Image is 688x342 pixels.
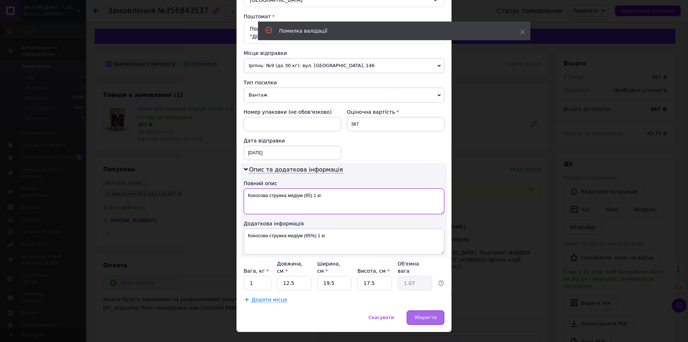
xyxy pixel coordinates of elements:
label: Ширина, см [317,261,340,274]
div: Помилка валідації [279,27,502,34]
span: Місце відправки [244,50,287,56]
div: Поштомат №40929: вул. [STREET_ADDRESS] (фітнес клуб "ДОМІНАНТА") [244,22,444,44]
span: Додати місце [252,297,287,303]
div: Об'ємна вага [398,260,432,275]
div: Додаткова інформація [244,220,444,227]
div: Поштомат [244,13,444,20]
label: Вага, кг [244,268,269,274]
div: Номер упаковки (не обов'язково) [244,108,341,116]
label: Довжина, см [277,261,303,274]
span: Ірпінь: №9 (до 30 кг): вул. [GEOGRAPHIC_DATA], 146 [244,58,444,73]
div: Дата відправки [244,137,341,144]
span: Опис та додаткова інформація [249,166,343,173]
span: Зберегти [414,315,437,320]
label: Висота, см [357,268,390,274]
span: Тип посилки [244,80,277,85]
textarea: Кокосова стружка медіум (65%) 1 кг. [244,229,444,254]
textarea: Кокосова стружка медіум (65) 1 кг. [244,188,444,214]
span: Вантаж [244,88,444,103]
span: Скасувати [368,315,394,320]
div: Оціночна вартість [347,108,444,116]
div: Повний опис [244,180,444,187]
